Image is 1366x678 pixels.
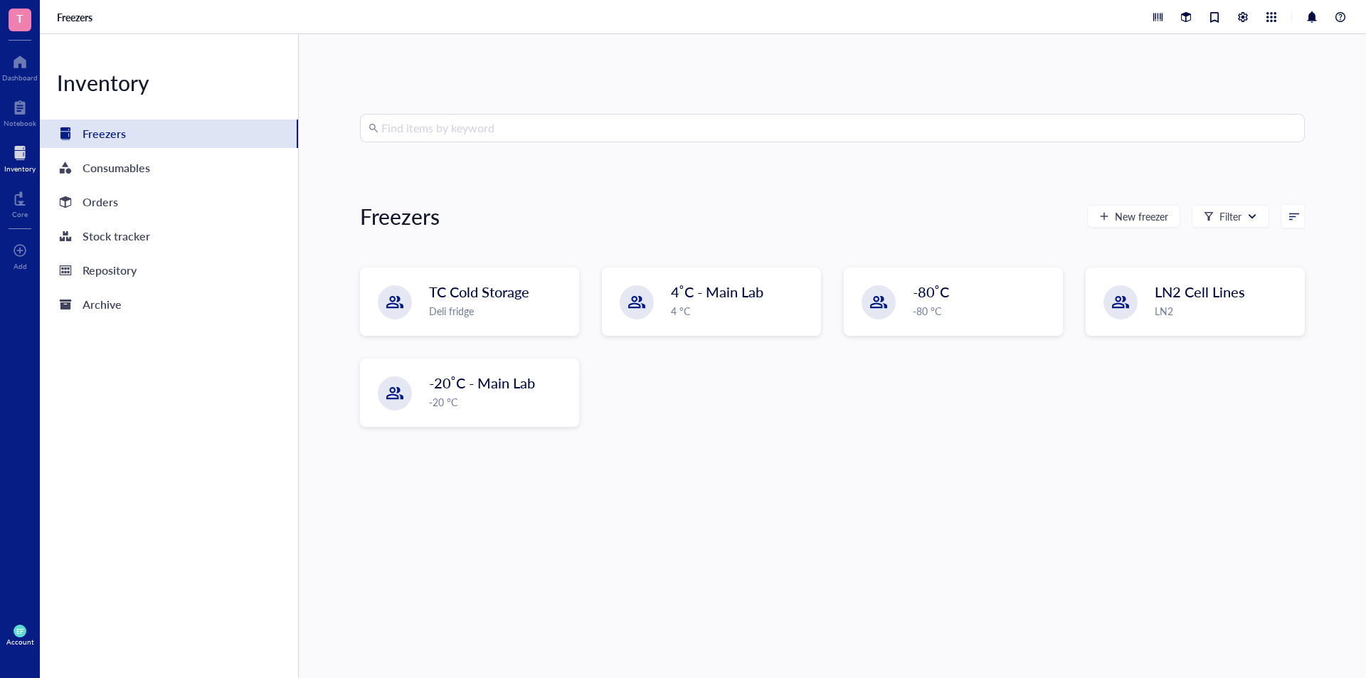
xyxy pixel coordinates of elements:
a: Freezers [40,120,298,148]
a: Freezers [57,11,95,23]
a: Consumables [40,154,298,182]
a: Inventory [4,142,36,173]
div: Freezers [83,124,126,144]
div: Freezers [360,202,440,231]
div: Consumables [83,158,150,178]
a: Core [12,187,28,218]
div: LN2 [1155,303,1296,319]
a: Archive [40,290,298,319]
span: LN2 Cell Lines [1155,282,1245,302]
span: TC Cold Storage [429,282,529,302]
div: Notebook [4,119,36,127]
div: Filter [1219,208,1241,224]
a: Stock tracker [40,222,298,250]
a: Notebook [4,96,36,127]
a: Repository [40,256,298,285]
div: Core [12,210,28,218]
div: Inventory [40,68,298,97]
div: -80 °C [913,303,1054,319]
div: Account [6,637,34,646]
a: Orders [40,188,298,216]
div: Orders [83,192,118,212]
a: Dashboard [2,51,38,82]
span: New freezer [1115,211,1168,222]
div: Stock tracker [83,226,150,246]
div: Deli fridge [429,303,570,319]
div: Repository [83,260,137,280]
div: Inventory [4,164,36,173]
span: EF [16,627,24,635]
span: -80˚C [913,282,949,302]
div: Dashboard [2,73,38,82]
span: T [16,9,23,27]
div: 4 °C [671,303,812,319]
span: -20˚C - Main Lab [429,373,535,393]
div: -20 °C [429,394,570,410]
button: New freezer [1087,205,1180,228]
div: Add [14,262,27,270]
span: 4˚C - Main Lab [671,282,763,302]
div: Archive [83,295,122,314]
